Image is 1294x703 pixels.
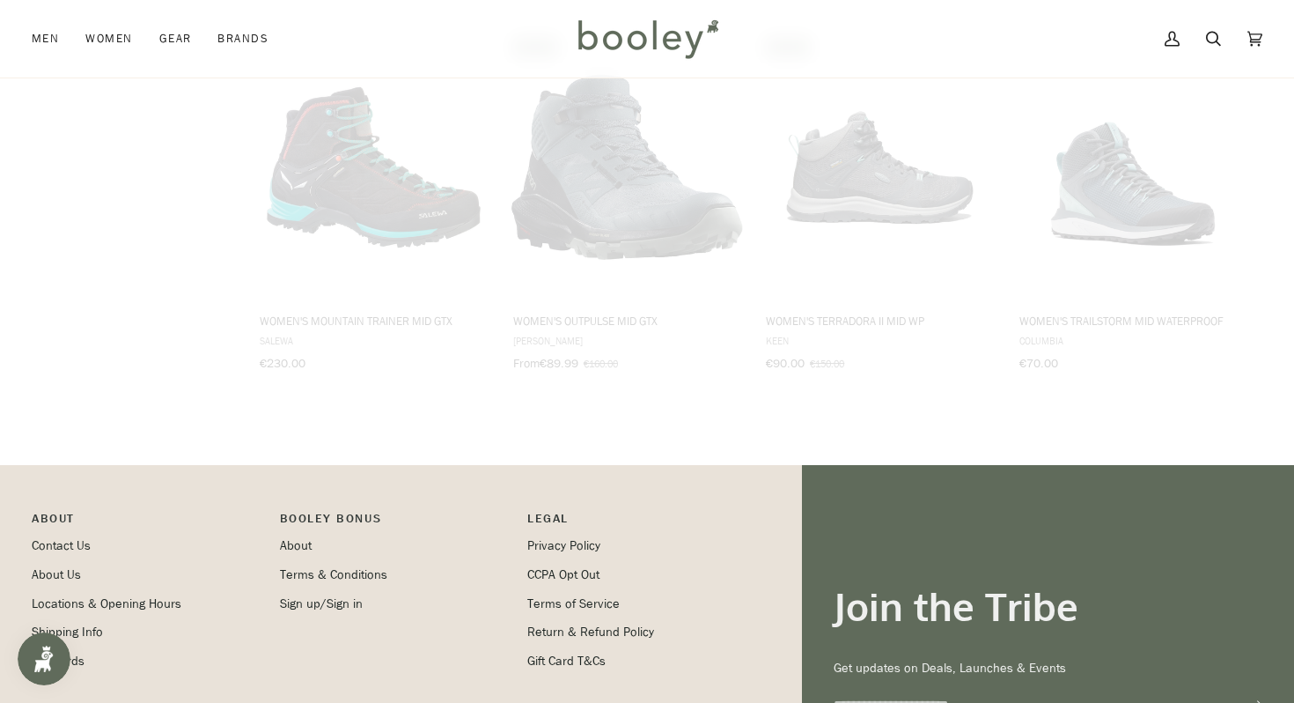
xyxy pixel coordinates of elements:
p: Booley Bonus [280,509,511,536]
a: Gift Card T&Cs [527,653,606,670]
a: Contact Us [32,537,91,554]
p: Get updates on Deals, Launches & Events [834,659,1262,678]
p: Pipeline_Footer Sub [527,509,758,536]
iframe: Button to open loyalty program pop-up [18,633,70,685]
a: Terms & Conditions [280,566,387,583]
a: CCPA Opt Out [527,566,599,583]
a: Locations & Opening Hours [32,596,181,612]
a: Shipping Info [32,624,103,640]
p: Pipeline_Footer Main [32,509,262,536]
a: About Us [32,566,81,583]
h3: Join the Tribe [834,582,1262,631]
a: Privacy Policy [527,537,600,554]
span: Men [32,30,59,48]
a: Terms of Service [527,596,620,612]
img: Booley [570,13,724,64]
a: About [280,537,312,554]
span: Gear [159,30,192,48]
a: Return & Refund Policy [527,624,654,640]
span: Brands [217,30,268,48]
span: Women [85,30,132,48]
a: Sign up/Sign in [280,596,363,612]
